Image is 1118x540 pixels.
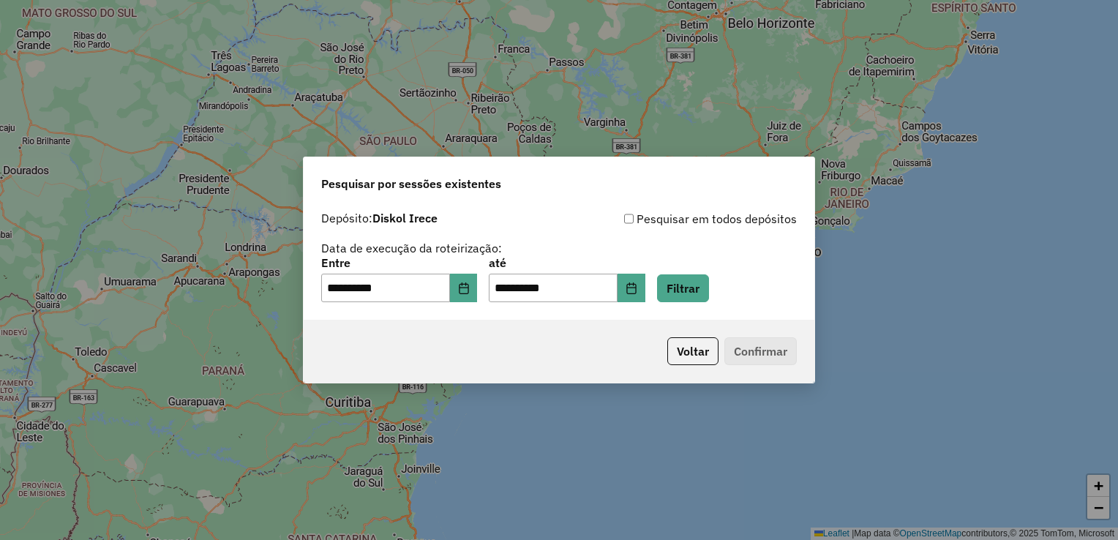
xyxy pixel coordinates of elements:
[667,337,719,365] button: Voltar
[657,274,709,302] button: Filtrar
[321,175,501,192] span: Pesquisar por sessões existentes
[321,209,438,227] label: Depósito:
[618,274,645,303] button: Choose Date
[559,210,797,228] div: Pesquisar em todos depósitos
[321,239,502,257] label: Data de execução da roteirização:
[489,254,645,271] label: até
[450,274,478,303] button: Choose Date
[321,254,477,271] label: Entre
[372,211,438,225] strong: Diskol Irece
